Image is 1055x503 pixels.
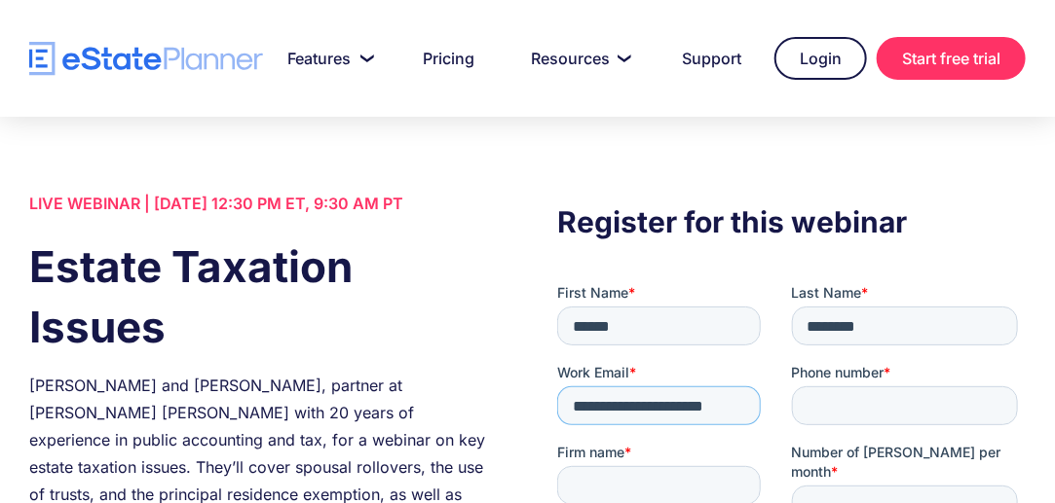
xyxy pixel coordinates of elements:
a: home [29,42,263,76]
div: LIVE WEBINAR | [DATE] 12:30 PM ET, 9:30 AM PT [29,190,498,217]
a: Features [264,39,390,78]
a: Start free trial [877,37,1026,80]
a: Login [774,37,867,80]
h3: Register for this webinar [557,199,1026,244]
a: Pricing [399,39,498,78]
h1: Estate Taxation Issues [29,236,498,357]
a: Support [659,39,765,78]
a: Resources [508,39,649,78]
